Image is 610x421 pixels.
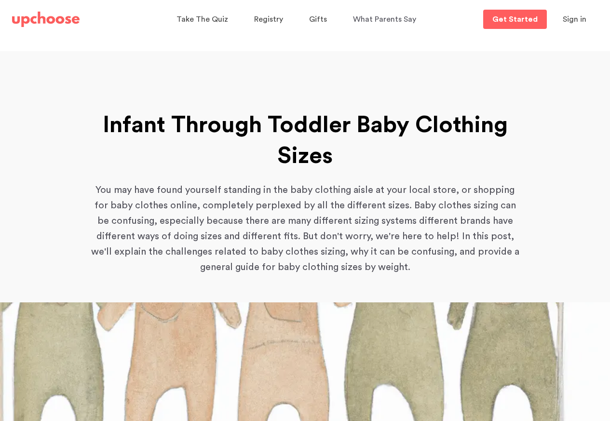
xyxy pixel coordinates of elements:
[91,182,519,275] p: You may have found yourself standing in the baby clothing aisle at your local store, or shopping ...
[309,10,330,29] a: Gifts
[103,113,508,167] strong: Infant Through Toddler Baby Clothing Sizes
[12,10,80,29] a: UpChoose
[309,15,327,23] span: Gifts
[563,15,586,23] span: Sign in
[492,15,538,23] p: Get Started
[353,15,416,23] span: What Parents Say
[353,10,419,29] a: What Parents Say
[176,15,228,23] span: Take The Quiz
[254,10,286,29] a: Registry
[12,12,80,27] img: UpChoose
[254,15,283,23] span: Registry
[483,10,547,29] a: Get Started
[551,10,598,29] button: Sign in
[176,10,231,29] a: Take The Quiz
